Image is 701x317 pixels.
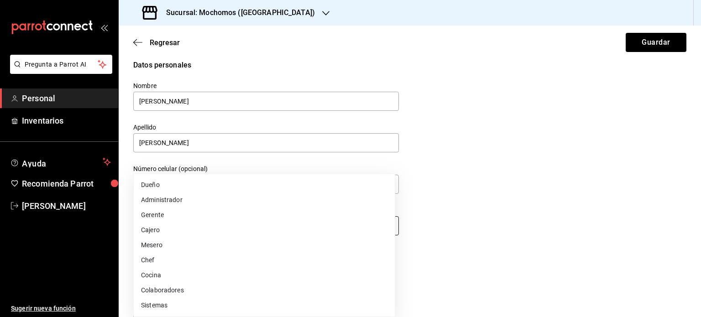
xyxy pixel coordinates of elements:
li: Cocina [134,268,395,283]
li: Administrador [134,192,395,208]
li: Dueño [134,177,395,192]
li: Chef [134,253,395,268]
li: Gerente [134,208,395,223]
li: Colaboradores [134,283,395,298]
li: Mesero [134,238,395,253]
li: Sistemas [134,298,395,313]
li: Cajero [134,223,395,238]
